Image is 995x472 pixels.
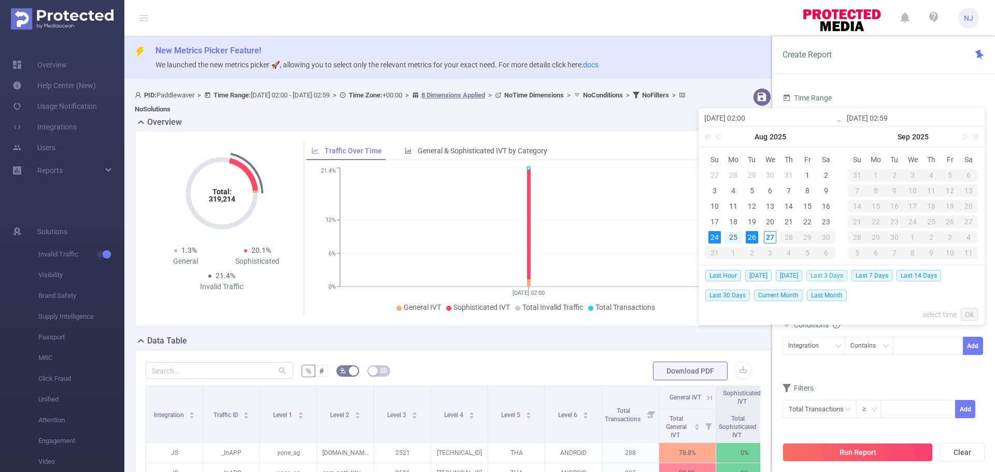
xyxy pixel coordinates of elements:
[959,216,978,228] div: 27
[959,183,978,198] td: September 13, 2025
[779,167,798,183] td: July 31, 2025
[847,112,979,124] input: End date
[583,91,623,99] b: No Conditions
[764,184,776,197] div: 6
[779,183,798,198] td: August 7, 2025
[904,247,922,259] div: 8
[922,155,941,164] span: Th
[251,246,271,254] span: 20.1%
[922,216,941,228] div: 25
[817,155,835,164] span: Sa
[745,270,772,281] span: [DATE]
[727,184,740,197] div: 4
[779,247,798,259] div: 4
[922,214,941,230] td: September 25, 2025
[724,155,743,164] span: Mo
[504,91,564,99] b: No Time Dimensions
[705,183,724,198] td: August 3, 2025
[941,155,959,164] span: Fr
[306,367,311,375] span: %
[959,214,978,230] td: September 27, 2025
[904,167,922,183] td: September 3, 2025
[885,155,904,164] span: Tu
[761,167,780,183] td: July 30, 2025
[764,169,776,181] div: 30
[783,169,795,181] div: 31
[705,167,724,183] td: July 27, 2025
[941,214,959,230] td: September 26, 2025
[941,184,959,197] div: 12
[37,160,63,181] a: Reports
[38,244,124,265] span: Invalid Traffic
[703,126,716,147] a: Last year (Control + left)
[883,343,889,350] i: icon: down
[922,152,941,167] th: Thu
[897,270,941,281] span: Last 14 Days
[848,216,866,228] div: 21
[885,230,904,245] td: September 30, 2025
[340,367,346,374] i: icon: bg-colors
[38,368,124,389] span: Click Fraud
[595,303,655,311] span: Total Transactions
[848,230,866,245] td: September 28, 2025
[776,270,802,281] span: [DATE]
[705,152,724,167] th: Sun
[135,91,688,113] span: Paddlewaver [DATE] 02:00 - [DATE] 02:59 +00:00
[38,306,124,327] span: Supply Intelligence
[653,362,728,380] button: Download PDF
[817,247,835,259] div: 6
[922,167,941,183] td: September 4, 2025
[12,54,67,75] a: Overview
[911,126,930,147] a: 2025
[817,230,835,245] td: August 30, 2025
[955,400,975,418] button: Add
[848,167,866,183] td: August 31, 2025
[848,155,866,164] span: Su
[817,198,835,214] td: August 16, 2025
[885,167,904,183] td: September 2, 2025
[761,214,780,230] td: August 20, 2025
[404,303,441,311] span: General IVT
[746,169,758,181] div: 29
[724,198,743,214] td: August 11, 2025
[885,247,904,259] div: 7
[783,200,795,212] div: 14
[941,183,959,198] td: September 12, 2025
[817,183,835,198] td: August 9, 2025
[798,214,817,230] td: August 22, 2025
[794,321,840,329] span: Conditions
[216,271,235,280] span: 21.4%
[904,214,922,230] td: September 24, 2025
[798,231,817,244] div: 29
[848,183,866,198] td: September 7, 2025
[798,183,817,198] td: August 8, 2025
[866,216,885,228] div: 22
[850,337,883,354] div: Contains
[798,155,817,164] span: Fr
[321,168,336,175] tspan: 21.4%
[866,155,885,164] span: Mo
[922,198,941,214] td: September 18, 2025
[922,169,941,181] div: 4
[817,231,835,244] div: 30
[727,231,740,244] div: 25
[959,198,978,214] td: September 20, 2025
[705,214,724,230] td: August 17, 2025
[851,270,892,281] span: Last 7 Days
[642,91,669,99] b: No Filters
[798,247,817,259] div: 5
[564,91,574,99] span: >
[743,247,761,259] div: 2
[801,169,814,181] div: 1
[904,231,922,244] div: 1
[704,112,836,124] input: Start date
[705,198,724,214] td: August 10, 2025
[885,184,904,197] div: 9
[817,214,835,230] td: August 23, 2025
[705,290,750,301] span: Last 30 Days
[194,91,204,99] span: >
[798,230,817,245] td: August 29, 2025
[963,337,983,355] button: Add
[940,443,985,462] button: Clear
[959,169,978,181] div: 6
